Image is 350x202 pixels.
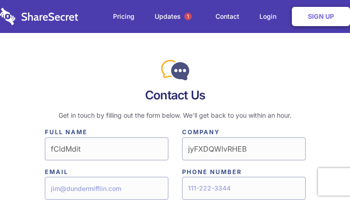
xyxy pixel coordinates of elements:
[45,110,306,120] p: Get in touch by filling out the form below. We’ll get back to you within an hour.
[206,2,248,31] a: Contact
[182,177,306,200] input: 111-222-3344
[182,167,306,177] label: Phone Number
[45,127,168,137] label: Full Name
[250,2,290,31] a: Login
[45,177,168,200] input: jim@dundermifflin.com
[182,127,306,137] label: Company
[45,88,306,103] h1: Contact Us
[104,2,144,31] a: Pricing
[182,137,306,160] input: Dunder Mifflin
[184,13,192,20] span: 1
[292,7,350,26] a: Sign Up
[45,137,168,160] input: Full Name
[45,167,168,177] label: Email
